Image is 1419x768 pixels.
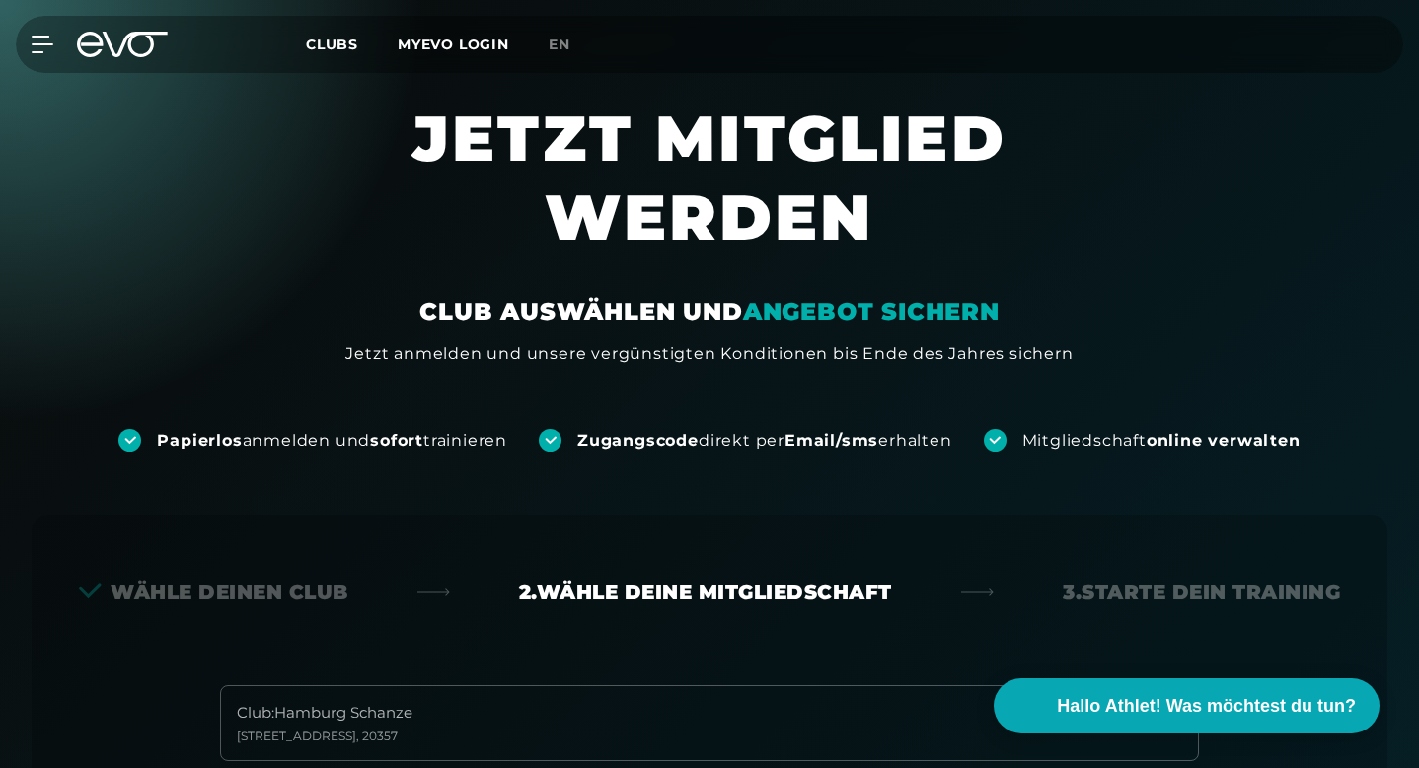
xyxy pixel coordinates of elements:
[237,729,412,744] div: [STREET_ADDRESS] , 20357
[419,296,999,328] div: CLUB AUSWÄHLEN UND
[1147,431,1301,450] strong: online verwalten
[549,36,570,53] span: en
[345,343,1073,366] div: Jetzt anmelden und unsere vergünstigten Konditionen bis Ende des Jahres sichern
[79,578,348,606] div: Wähle deinen Club
[577,431,699,450] strong: Zugangscode
[306,36,358,53] span: Clubs
[157,430,507,452] div: anmelden und trainieren
[157,431,242,450] strong: Papierlos
[994,678,1380,733] button: Hallo Athlet! Was möchtest du tun?
[1057,693,1356,720] span: Hallo Athlet! Was möchtest du tun?
[519,578,892,606] div: 2. Wähle deine Mitgliedschaft
[370,431,423,450] strong: sofort
[237,702,412,725] div: Club : Hamburg Schanze
[577,430,951,452] div: direkt per erhalten
[1063,578,1340,606] div: 3. Starte dein Training
[256,99,1163,296] h1: JETZT MITGLIED WERDEN
[784,431,878,450] strong: Email/sms
[1022,430,1301,452] div: Mitgliedschaft
[743,297,1000,326] em: ANGEBOT SICHERN
[549,34,594,56] a: en
[398,36,509,53] a: MYEVO LOGIN
[306,35,398,53] a: Clubs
